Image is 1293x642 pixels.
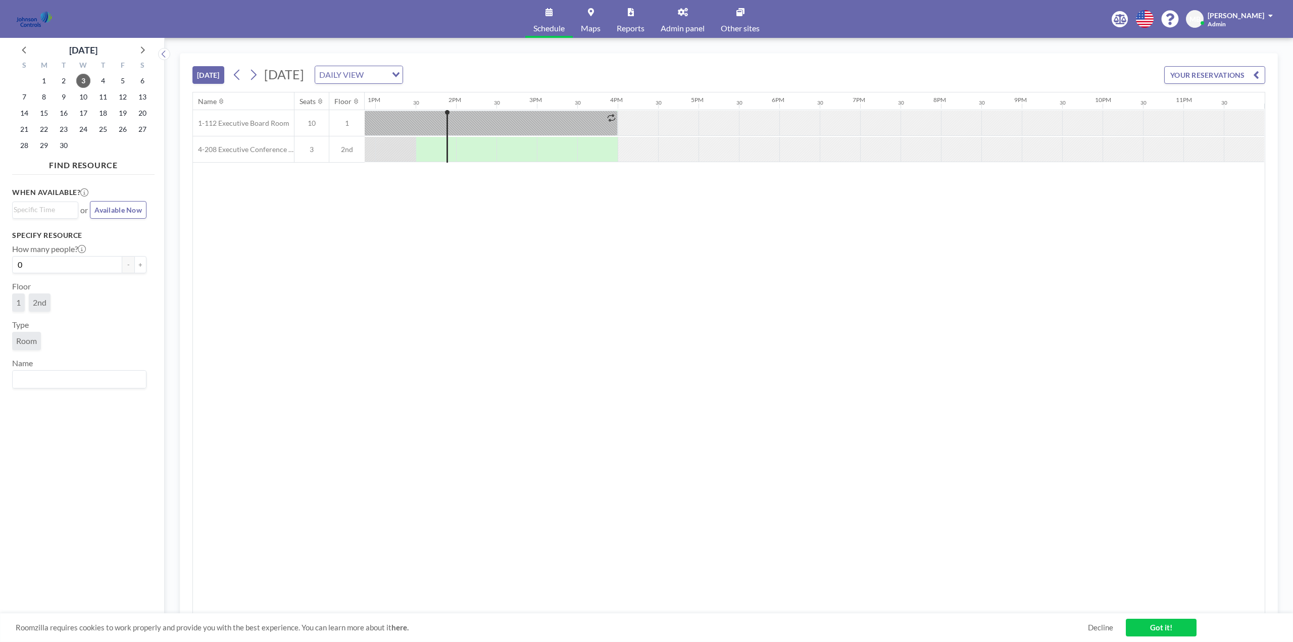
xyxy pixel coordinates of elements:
[17,138,31,153] span: Sunday, September 28, 2025
[736,100,742,106] div: 30
[533,24,565,32] span: Schedule
[1208,20,1226,28] span: Admin
[122,256,134,273] button: -
[96,74,110,88] span: Thursday, September 4, 2025
[1189,15,1201,24] span: MB
[135,106,150,120] span: Saturday, September 20, 2025
[37,122,51,136] span: Monday, September 22, 2025
[1126,619,1197,636] a: Got it!
[90,201,146,219] button: Available Now
[1140,100,1147,106] div: 30
[76,90,90,104] span: Wednesday, September 10, 2025
[575,100,581,106] div: 30
[12,320,29,330] label: Type
[721,24,760,32] span: Other sites
[494,100,500,106] div: 30
[12,358,33,368] label: Name
[817,100,823,106] div: 30
[529,96,542,104] div: 3PM
[979,100,985,106] div: 30
[17,122,31,136] span: Sunday, September 21, 2025
[57,74,71,88] span: Tuesday, September 2, 2025
[12,156,155,170] h4: FIND RESOURCE
[17,106,31,120] span: Sunday, September 14, 2025
[1014,96,1027,104] div: 9PM
[135,74,150,88] span: Saturday, September 6, 2025
[94,206,142,214] span: Available Now
[116,106,130,120] span: Friday, September 19, 2025
[57,138,71,153] span: Tuesday, September 30, 2025
[80,205,88,215] span: or
[329,145,365,154] span: 2nd
[96,106,110,120] span: Thursday, September 18, 2025
[610,96,623,104] div: 4PM
[334,97,352,106] div: Floor
[691,96,704,104] div: 5PM
[192,66,224,84] button: [DATE]
[74,60,93,73] div: W
[1164,66,1265,84] button: YOUR RESERVATIONS
[12,244,86,254] label: How many people?
[1221,100,1227,106] div: 30
[16,9,52,29] img: organization-logo
[13,202,78,217] div: Search for option
[76,106,90,120] span: Wednesday, September 17, 2025
[15,60,34,73] div: S
[57,90,71,104] span: Tuesday, September 9, 2025
[14,373,140,386] input: Search for option
[193,145,294,154] span: 4-208 Executive Conference Room
[76,74,90,88] span: Wednesday, September 3, 2025
[113,60,132,73] div: F
[37,106,51,120] span: Monday, September 15, 2025
[12,231,146,240] h3: Specify resource
[93,60,113,73] div: T
[37,74,51,88] span: Monday, September 1, 2025
[132,60,152,73] div: S
[37,138,51,153] span: Monday, September 29, 2025
[300,97,316,106] div: Seats
[96,122,110,136] span: Thursday, September 25, 2025
[54,60,74,73] div: T
[898,100,904,106] div: 30
[853,96,865,104] div: 7PM
[135,122,150,136] span: Saturday, September 27, 2025
[294,119,329,128] span: 10
[368,96,380,104] div: 1PM
[116,90,130,104] span: Friday, September 12, 2025
[617,24,644,32] span: Reports
[96,90,110,104] span: Thursday, September 11, 2025
[264,67,304,82] span: [DATE]
[391,623,409,632] a: here.
[581,24,601,32] span: Maps
[449,96,461,104] div: 2PM
[16,623,1088,632] span: Roomzilla requires cookies to work properly and provide you with the best experience. You can lea...
[57,122,71,136] span: Tuesday, September 23, 2025
[317,68,366,81] span: DAILY VIEW
[193,119,289,128] span: 1-112 Executive Board Room
[198,97,217,106] div: Name
[1060,100,1066,106] div: 30
[116,122,130,136] span: Friday, September 26, 2025
[16,336,37,346] span: Room
[12,281,31,291] label: Floor
[57,106,71,120] span: Tuesday, September 16, 2025
[16,298,21,308] span: 1
[34,60,54,73] div: M
[329,119,365,128] span: 1
[315,66,403,83] div: Search for option
[1095,96,1111,104] div: 10PM
[37,90,51,104] span: Monday, September 8, 2025
[135,90,150,104] span: Saturday, September 13, 2025
[656,100,662,106] div: 30
[294,145,329,154] span: 3
[1088,623,1113,632] a: Decline
[134,256,146,273] button: +
[661,24,705,32] span: Admin panel
[1208,11,1264,20] span: [PERSON_NAME]
[69,43,97,57] div: [DATE]
[933,96,946,104] div: 8PM
[33,298,46,308] span: 2nd
[772,96,784,104] div: 6PM
[76,122,90,136] span: Wednesday, September 24, 2025
[17,90,31,104] span: Sunday, September 7, 2025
